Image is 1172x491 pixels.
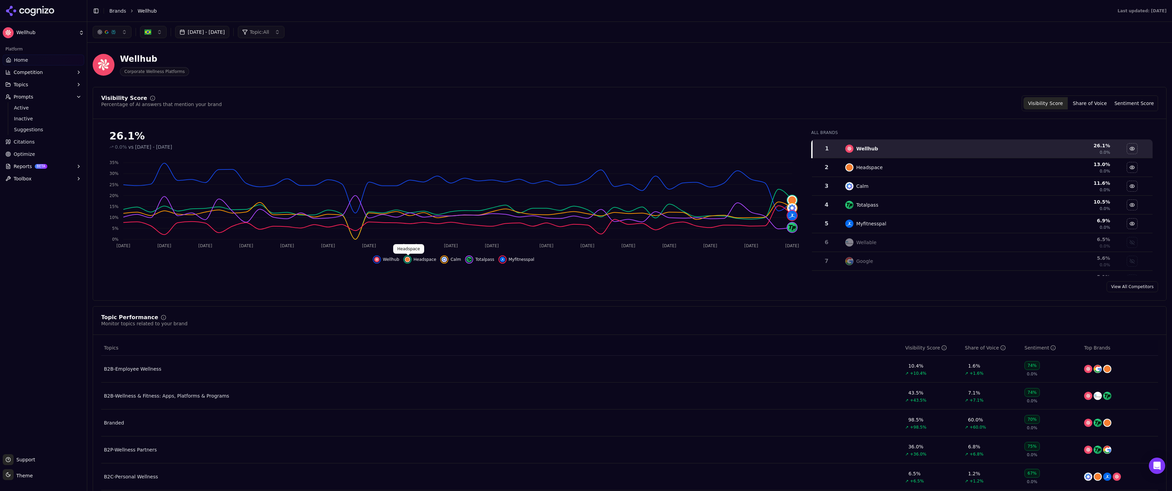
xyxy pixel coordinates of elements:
[117,243,130,248] tspan: [DATE]
[1019,142,1110,149] div: 26.1 %
[120,67,189,76] span: Corporate Wellness Platforms
[910,451,926,457] span: +36.0%
[815,182,838,190] div: 3
[787,211,797,220] img: myfitnesspal
[397,246,420,252] p: Headspace
[905,451,909,457] span: ↗
[845,257,853,265] img: google
[3,55,84,65] a: Home
[14,104,73,111] span: Active
[109,160,119,165] tspan: 35%
[14,151,35,158] span: Optimize
[14,81,28,88] span: Topics
[414,257,436,262] span: Headspace
[903,340,962,356] th: visibilityScore
[812,139,1153,158] tr: 1wellhubWellhub26.1%0.0%Hide wellhub data
[540,243,554,248] tspan: [DATE]
[811,130,1153,135] div: All Brands
[1107,281,1158,292] a: View All Competitors
[1027,371,1037,377] span: 0.0%
[1094,392,1102,400] img: wellable
[856,164,883,171] div: Headspace
[968,470,981,477] div: 1.2%
[1084,419,1092,427] img: wellhub
[405,257,410,262] img: headspace
[101,340,903,356] th: Topics
[101,320,187,327] div: Monitor topics related to your brand
[905,478,909,484] span: ↗
[1100,168,1110,174] span: 0.0%
[444,243,458,248] tspan: [DATE]
[1019,273,1110,280] div: 5.1 %
[101,315,158,320] div: Topic Performance
[845,220,853,228] img: myfitnesspal
[581,243,595,248] tspan: [DATE]
[1127,143,1138,154] button: Hide wellhub data
[909,470,921,477] div: 6.5%
[856,145,878,152] div: Wellhub
[1023,97,1068,109] button: Visibility Score
[1100,262,1110,268] span: 0.0%
[908,416,923,423] div: 98.5%
[104,344,119,351] span: Topics
[1024,415,1040,424] div: 70%
[403,255,436,264] button: Hide headspace data
[1103,419,1111,427] img: headspace
[3,79,84,90] button: Topics
[104,473,158,480] a: B2C-Personal Wellness
[1019,180,1110,187] div: 11.6 %
[1094,446,1102,454] img: totalpass
[1127,237,1138,248] button: Show wellable data
[1103,365,1111,373] img: headspace
[498,255,535,264] button: Hide myfitnesspal data
[1019,161,1110,168] div: 13.0 %
[1100,150,1110,155] span: 0.0%
[1103,473,1111,481] img: myfitnesspal
[908,443,923,450] div: 36.0%
[845,201,853,209] img: totalpass
[1100,206,1110,211] span: 0.0%
[815,257,838,265] div: 7
[965,478,968,484] span: ↗
[1027,425,1037,431] span: 0.0%
[321,243,335,248] tspan: [DATE]
[970,451,984,457] span: +6.8%
[785,243,799,248] tspan: [DATE]
[104,446,157,453] div: B2P-Wellness Partners
[466,257,472,262] img: totalpass
[910,425,926,430] span: +98.5%
[965,425,968,430] span: ↗
[1112,97,1156,109] button: Sentiment Score
[14,175,32,182] span: Toolbox
[1027,452,1037,458] span: 0.0%
[440,255,461,264] button: Hide calm data
[856,183,868,190] div: Calm
[812,196,1153,214] tr: 4totalpassTotalpass10.5%0.0%Hide totalpass data
[787,223,797,232] img: totalpass
[1024,344,1056,351] div: Sentiment
[815,238,838,247] div: 6
[14,57,28,63] span: Home
[157,243,171,248] tspan: [DATE]
[965,371,968,376] span: ↗
[856,258,873,265] div: Google
[101,101,222,108] div: Percentage of AI answers that mention your brand
[93,54,114,76] img: Wellhub
[856,202,878,208] div: Totalpass
[1084,392,1092,400] img: wellhub
[910,478,924,484] span: +6.5%
[815,145,838,153] div: 1
[815,163,838,172] div: 2
[1127,162,1138,173] button: Hide headspace data
[910,371,926,376] span: +10.4%
[112,237,119,242] tspan: 0%
[14,93,33,100] span: Prompts
[1103,446,1111,454] img: google
[14,126,73,133] span: Suggestions
[104,392,229,399] a: B2B-Wellness & Fitness: Apps, Platforms & Programs
[104,366,161,372] div: B2B-Employee Wellness
[109,130,798,142] div: 26.1%
[1103,392,1111,400] img: totalpass
[104,419,124,426] a: Branded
